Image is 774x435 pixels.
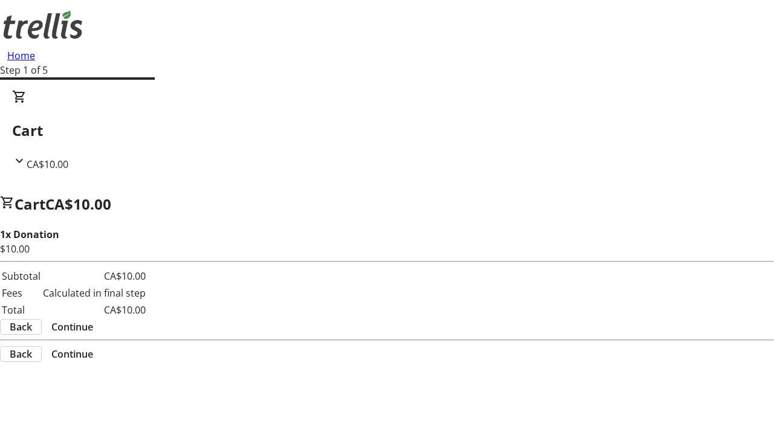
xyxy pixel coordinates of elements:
[12,120,762,141] h2: Cart
[15,194,45,214] span: Cart
[45,194,111,214] span: CA$10.00
[42,268,146,284] td: CA$10.00
[12,89,762,172] div: CartCA$10.00
[42,320,103,334] button: Continue
[1,285,41,301] td: Fees
[1,268,41,284] td: Subtotal
[51,320,93,334] span: Continue
[42,347,103,361] button: Continue
[10,320,32,334] span: Back
[42,285,146,301] td: Calculated in final step
[27,158,68,171] span: CA$10.00
[51,347,93,361] span: Continue
[1,302,41,318] td: Total
[42,302,146,318] td: CA$10.00
[10,347,32,361] span: Back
